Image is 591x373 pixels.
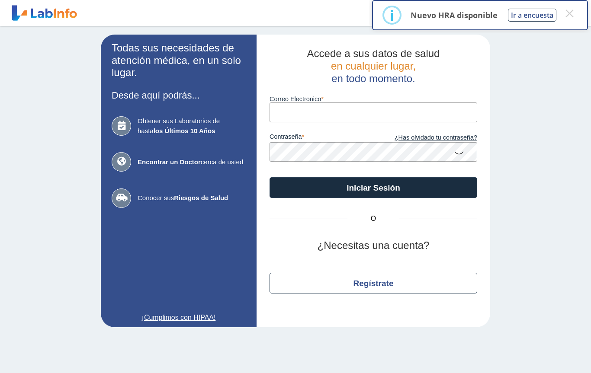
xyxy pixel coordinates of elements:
a: ¿Has olvidado tu contraseña? [373,133,477,143]
span: Accede a sus datos de salud [307,48,440,59]
b: Encontrar un Doctor [138,158,201,166]
button: Regístrate [270,273,477,293]
h2: Todas sus necesidades de atención médica, en un solo lugar. [112,42,246,79]
h3: Desde aquí podrás... [112,90,246,101]
label: contraseña [270,133,373,143]
h2: ¿Necesitas una cuenta? [270,239,477,252]
button: Close this dialog [562,6,577,21]
button: Ir a encuesta [508,9,556,22]
a: ¡Cumplimos con HIPAA! [112,312,246,323]
b: Riesgos de Salud [174,194,228,201]
span: en todo momento. [331,73,415,84]
b: los Últimos 10 Años [154,127,215,134]
span: en cualquier lugar, [331,60,416,72]
p: Nuevo HRA disponible [411,10,498,20]
div: i [390,7,394,23]
button: Iniciar Sesión [270,177,477,198]
span: O [347,214,399,224]
span: cerca de usted [138,157,246,167]
label: Correo Electronico [270,96,477,102]
span: Conocer sus [138,193,246,203]
span: Obtener sus Laboratorios de hasta [138,116,246,136]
